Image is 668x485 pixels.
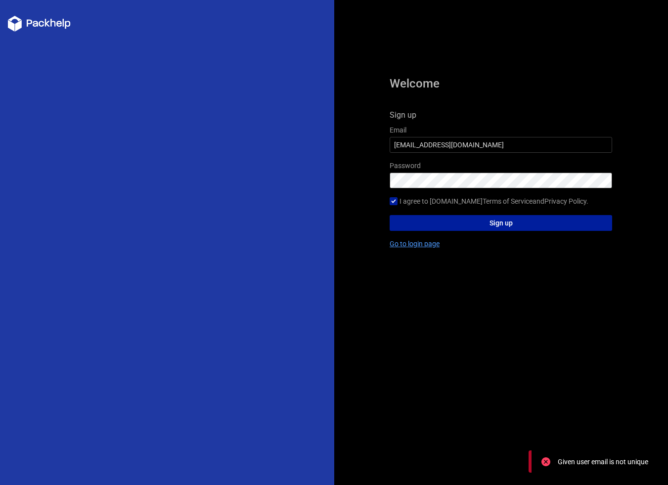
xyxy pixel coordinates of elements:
[390,161,612,171] label: Password
[390,78,612,89] h1: Welcome
[390,215,612,231] button: Sign up
[558,457,648,467] div: Given user email is not unique
[390,240,440,248] a: Go to login page
[544,197,586,205] a: Privacy Policy
[390,125,612,135] label: Email
[390,109,612,121] h4: Sign up
[483,197,533,205] a: Terms of Service
[390,196,612,207] label: I agree to [DOMAIN_NAME] and .
[490,220,513,226] span: Sign up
